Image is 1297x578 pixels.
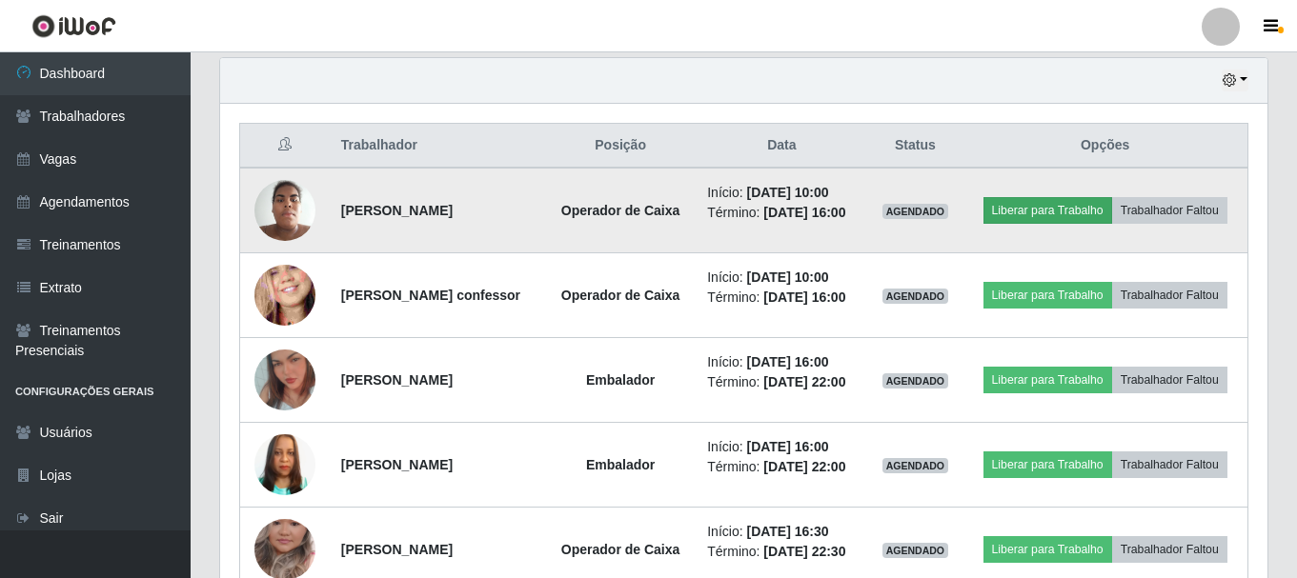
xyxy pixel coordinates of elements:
[882,204,949,219] span: AGENDADO
[963,124,1247,169] th: Opções
[1112,451,1227,478] button: Trabalhador Faltou
[983,197,1112,224] button: Liberar para Trabalho
[254,326,315,434] img: 1699494731109.jpeg
[707,457,856,477] li: Término:
[254,169,315,250] img: 1650483938365.jpeg
[882,289,949,304] span: AGENDADO
[1112,197,1227,224] button: Trabalhador Faltou
[763,205,845,220] time: [DATE] 16:00
[1112,367,1227,393] button: Trabalhador Faltou
[707,203,856,223] li: Término:
[868,124,963,169] th: Status
[763,459,845,474] time: [DATE] 22:00
[707,437,856,457] li: Início:
[707,183,856,203] li: Início:
[983,282,1112,309] button: Liberar para Trabalho
[341,203,453,218] strong: [PERSON_NAME]
[763,374,845,389] time: [DATE] 22:00
[983,451,1112,478] button: Liberar para Trabalho
[707,352,856,372] li: Início:
[561,288,680,303] strong: Operador de Caixa
[341,372,453,388] strong: [PERSON_NAME]
[1112,536,1227,563] button: Trabalhador Faltou
[254,229,315,362] img: 1650948199907.jpeg
[586,372,655,388] strong: Embalador
[330,124,545,169] th: Trabalhador
[561,203,680,218] strong: Operador de Caixa
[882,458,949,473] span: AGENDADO
[707,268,856,288] li: Início:
[707,542,856,562] li: Término:
[707,522,856,542] li: Início:
[586,457,655,472] strong: Embalador
[746,269,828,285] time: [DATE] 10:00
[746,439,828,454] time: [DATE] 16:00
[746,185,828,200] time: [DATE] 10:00
[31,14,116,38] img: CoreUI Logo
[707,372,856,392] li: Término:
[561,542,680,557] strong: Operador de Caixa
[882,543,949,558] span: AGENDADO
[545,124,696,169] th: Posição
[763,289,845,305] time: [DATE] 16:00
[707,288,856,308] li: Término:
[763,544,845,559] time: [DATE] 22:30
[254,410,315,519] img: 1753114982332.jpeg
[1112,282,1227,309] button: Trabalhador Faltou
[341,457,453,472] strong: [PERSON_NAME]
[983,536,1112,563] button: Liberar para Trabalho
[341,288,520,303] strong: [PERSON_NAME] confessor
[983,367,1112,393] button: Liberar para Trabalho
[746,354,828,369] time: [DATE] 16:00
[696,124,867,169] th: Data
[341,542,453,557] strong: [PERSON_NAME]
[746,524,828,539] time: [DATE] 16:30
[882,373,949,389] span: AGENDADO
